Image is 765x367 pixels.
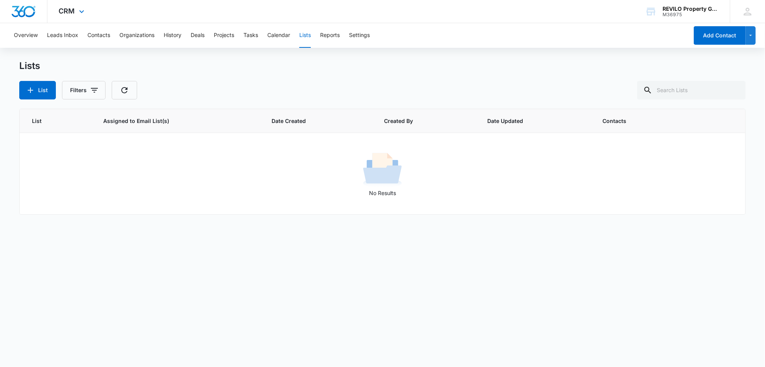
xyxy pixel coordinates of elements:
[191,23,205,48] button: Deals
[384,117,458,125] span: Created By
[487,117,573,125] span: Date Updated
[59,7,75,15] span: CRM
[299,23,311,48] button: Lists
[663,12,719,17] div: account id
[663,6,719,12] div: account name
[47,23,78,48] button: Leads Inbox
[267,23,290,48] button: Calendar
[164,23,181,48] button: History
[32,117,74,125] span: List
[214,23,234,48] button: Projects
[62,81,106,99] button: Filters
[694,26,746,45] button: Add Contact
[603,117,668,125] span: Contacts
[272,117,354,125] span: Date Created
[14,23,38,48] button: Overview
[103,117,242,125] span: Assigned to Email List(s)
[637,81,746,99] input: Search Lists
[87,23,110,48] button: Contacts
[20,189,745,197] p: No Results
[243,23,258,48] button: Tasks
[19,60,40,72] h1: Lists
[363,150,402,189] img: No Results
[320,23,340,48] button: Reports
[119,23,154,48] button: Organizations
[349,23,370,48] button: Settings
[19,81,56,99] button: List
